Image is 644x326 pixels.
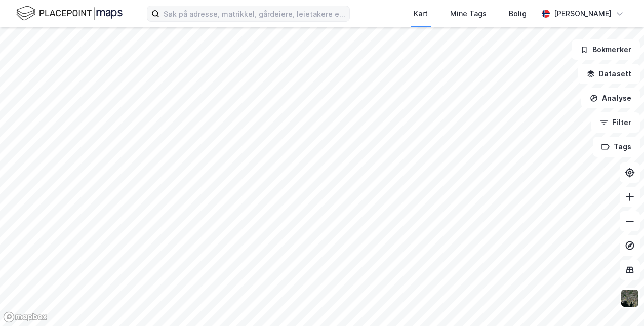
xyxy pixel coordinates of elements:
[591,112,640,133] button: Filter
[593,137,640,157] button: Tags
[581,88,640,108] button: Analyse
[16,5,123,22] img: logo.f888ab2527a4732fd821a326f86c7f29.svg
[414,8,428,20] div: Kart
[509,8,527,20] div: Bolig
[450,8,487,20] div: Mine Tags
[159,6,349,21] input: Søk på adresse, matrikkel, gårdeiere, leietakere eller personer
[554,8,612,20] div: [PERSON_NAME]
[593,277,644,326] iframe: Chat Widget
[3,311,48,323] a: Mapbox homepage
[572,39,640,60] button: Bokmerker
[578,64,640,84] button: Datasett
[593,277,644,326] div: Kontrollprogram for chat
